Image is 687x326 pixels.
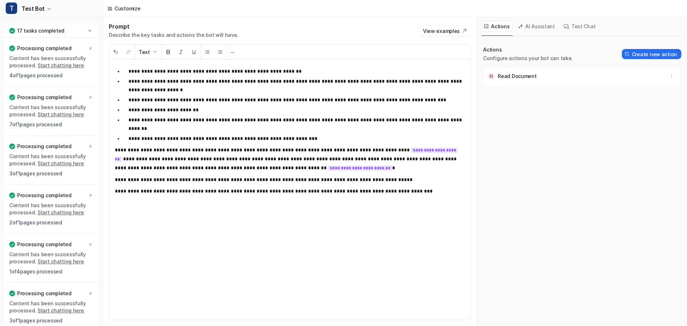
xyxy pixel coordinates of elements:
p: Processing completed [17,143,71,150]
button: ─ [227,45,238,59]
a: Start chatting here [38,160,84,166]
p: Processing completed [17,94,71,101]
button: AI Assistant [516,21,558,32]
p: 4 of 1 pages processed [9,72,93,79]
a: Start chatting here [38,258,84,264]
p: Content has been successfully processed. [9,104,93,118]
img: Redo [126,49,131,55]
button: Redo [122,45,135,59]
img: Undo [113,49,118,55]
button: Create new action [622,49,681,59]
p: 1 of 4 pages processed [9,268,93,275]
img: Read Document icon [488,73,495,80]
button: Italic [175,45,187,59]
img: Italic [178,49,184,55]
p: Describe the key tasks and actions the bot will have. [109,31,238,39]
button: Ordered List [214,45,226,59]
a: Start chatting here [38,307,84,313]
img: Dropdown Down Arrow [152,49,158,55]
img: Underline [191,49,197,55]
img: Unordered List [204,49,210,55]
p: 3 of 1 pages processed [9,170,93,177]
button: Test Chat [561,21,599,32]
button: Unordered List [201,45,214,59]
p: Content has been successfully processed. [9,55,93,69]
p: Configure actions your bot can take. [483,55,573,62]
span: T [6,3,17,14]
button: Text [135,45,161,59]
p: Actions [483,46,573,53]
button: Bold [162,45,175,59]
p: Processing completed [17,45,71,52]
p: 2 of 1 pages processed [9,219,93,226]
button: Underline [187,45,200,59]
div: Customize [114,5,140,12]
p: Processing completed [17,192,71,199]
button: Actions [482,21,513,32]
p: Content has been successfully processed. [9,153,93,167]
p: Content has been successfully processed. [9,202,93,216]
p: Processing completed [17,290,71,297]
a: Start chatting here [38,62,84,68]
p: Read Document [498,73,536,80]
button: Undo [109,45,122,59]
h1: Prompt [109,23,238,30]
img: Ordered List [217,49,223,55]
p: Content has been successfully processed. [9,251,93,265]
button: View examples [419,26,471,36]
a: Start chatting here [38,111,84,117]
p: 3 of 1 pages processed [9,317,93,324]
img: Bold [165,49,171,55]
p: Content has been successfully processed. [9,300,93,314]
span: Test Bot [21,4,45,14]
p: Processing completed [17,241,71,248]
p: 17 tasks completed [17,27,64,34]
img: Create action [625,52,630,57]
p: 7 of 1 pages processed [9,121,93,128]
a: Start chatting here [38,209,84,215]
a: Chat [3,21,100,31]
